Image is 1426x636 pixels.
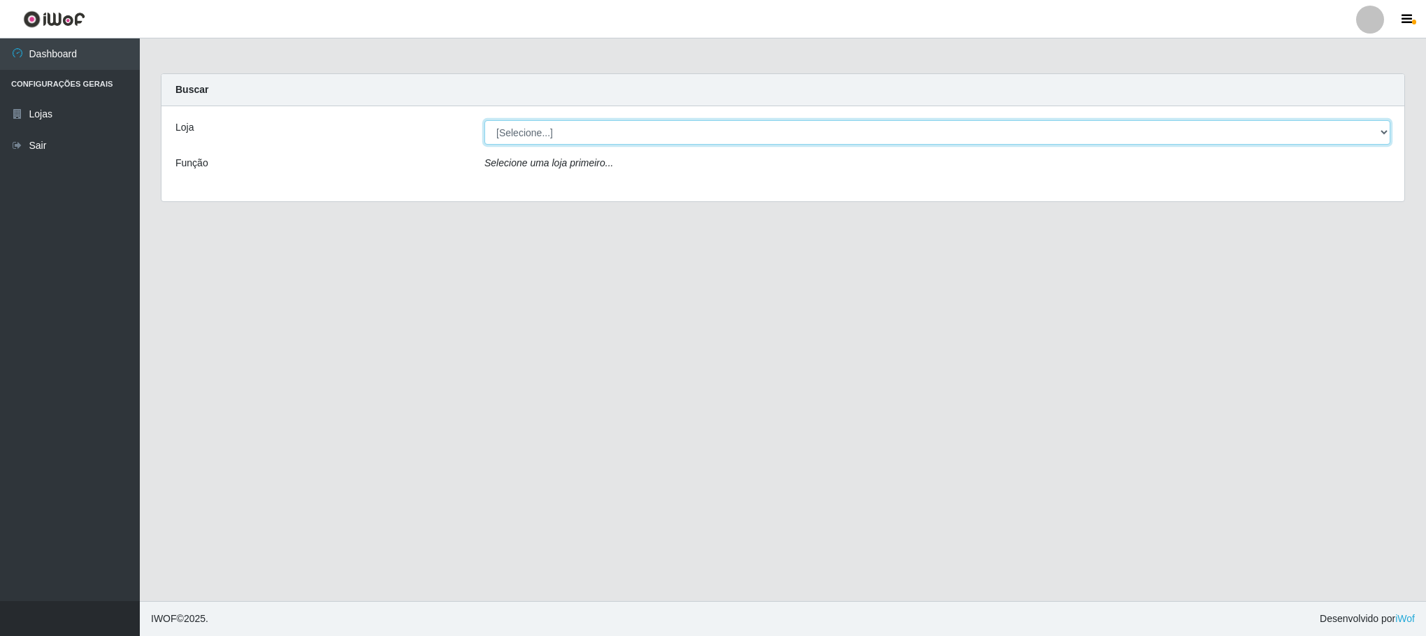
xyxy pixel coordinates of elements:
label: Loja [175,120,194,135]
i: Selecione uma loja primeiro... [484,157,613,168]
label: Função [175,156,208,171]
strong: Buscar [175,84,208,95]
a: iWof [1395,613,1415,624]
span: IWOF [151,613,177,624]
span: © 2025 . [151,612,208,626]
img: CoreUI Logo [23,10,85,28]
span: Desenvolvido por [1320,612,1415,626]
